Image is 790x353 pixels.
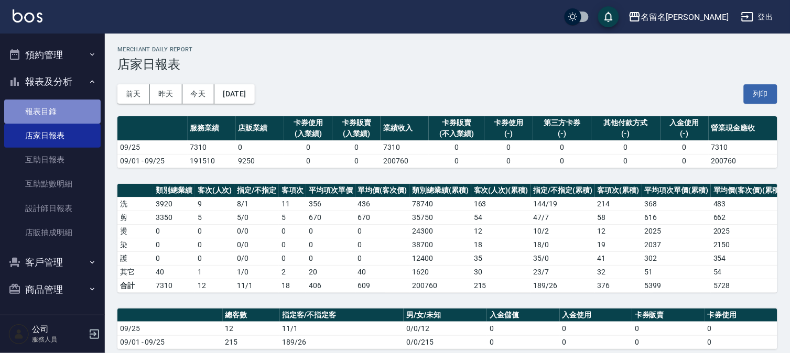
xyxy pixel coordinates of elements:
td: 354 [711,251,785,265]
td: 2037 [642,238,711,251]
td: 1620 [409,265,471,279]
td: 19 [595,238,642,251]
td: 0 / 0 [234,251,279,265]
td: 1 / 0 [234,265,279,279]
td: 護 [117,251,153,265]
a: 互助點數明細 [4,172,101,196]
td: 0 [533,140,592,154]
td: 7310 [153,279,195,292]
td: 0 [487,322,559,335]
p: 服務人員 [32,335,85,344]
td: 0 [632,322,705,335]
th: 指定客/不指定客 [280,308,404,322]
th: 營業現金應收 [709,116,777,141]
td: 0 [487,335,559,349]
div: (-) [487,128,530,139]
td: 0 [355,224,410,238]
div: (入業績) [287,128,330,139]
th: 平均項次單價 [306,184,355,197]
td: 35750 [409,211,471,224]
td: 1 [195,265,235,279]
td: 0 [195,251,235,265]
img: Person [8,324,29,345]
th: 店販業績 [236,116,284,141]
td: 662 [711,211,785,224]
table: a dense table [117,308,777,349]
td: 0 [429,140,484,154]
td: 0 [533,154,592,168]
td: 0 [632,335,705,349]
td: 35 [471,251,531,265]
td: 2150 [711,238,785,251]
td: 0 [279,238,306,251]
td: 2 [279,265,306,279]
td: 2025 [711,224,785,238]
td: 41 [595,251,642,265]
button: 登出 [737,7,777,27]
td: 30 [471,265,531,279]
th: 客次(人次) [195,184,235,197]
td: 5 / 0 [234,211,279,224]
button: 商品管理 [4,276,101,303]
a: 設計師日報表 [4,196,101,220]
th: 類別總業績 [153,184,195,197]
td: 51 [642,265,711,279]
td: 0 [279,251,306,265]
button: 今天 [182,84,215,104]
td: 0 [332,140,381,154]
h3: 店家日報表 [117,57,777,72]
button: save [598,6,619,27]
td: 其它 [117,265,153,279]
td: 0 [153,251,195,265]
th: 指定/不指定 [234,184,279,197]
td: 18 [279,279,306,292]
th: 單均價(客次價)(累積) [711,184,785,197]
td: 2025 [642,224,711,238]
th: 指定/不指定(累積) [531,184,595,197]
td: 54 [471,211,531,224]
th: 總客數 [223,308,280,322]
td: 12 [471,224,531,238]
th: 服務業績 [188,116,236,141]
td: 09/25 [117,322,223,335]
img: Logo [13,9,42,23]
th: 客次(人次)(累積) [471,184,531,197]
div: 卡券使用 [487,117,530,128]
div: 卡券販賣 [335,117,378,128]
td: 215 [471,279,531,292]
td: 58 [595,211,642,224]
h5: 公司 [32,324,85,335]
td: 9 [195,197,235,211]
div: 名留名[PERSON_NAME] [641,10,729,24]
td: 合計 [117,279,153,292]
button: 昨天 [150,84,182,104]
td: 40 [153,265,195,279]
td: 0 [591,140,660,154]
td: 191510 [188,154,236,168]
th: 男/女/未知 [404,308,487,322]
div: (-) [663,128,706,139]
td: 0 [429,154,484,168]
td: 0 [153,224,195,238]
td: 78740 [409,197,471,211]
td: 189/26 [280,335,404,349]
td: 0 / 0 [234,224,279,238]
td: 0 [195,238,235,251]
div: (-) [536,128,589,139]
td: 0 [284,140,332,154]
td: 12400 [409,251,471,265]
td: 200760 [381,154,429,168]
td: 215 [223,335,280,349]
td: 0 [560,322,632,335]
td: 368 [642,197,711,211]
td: 5 [279,211,306,224]
td: 0 [279,224,306,238]
td: 38700 [409,238,471,251]
td: 8 / 1 [234,197,279,211]
td: 47 / 7 [531,211,595,224]
td: 0 [591,154,660,168]
td: 163 [471,197,531,211]
a: 互助日報表 [4,148,101,172]
td: 染 [117,238,153,251]
td: 0 [306,238,355,251]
